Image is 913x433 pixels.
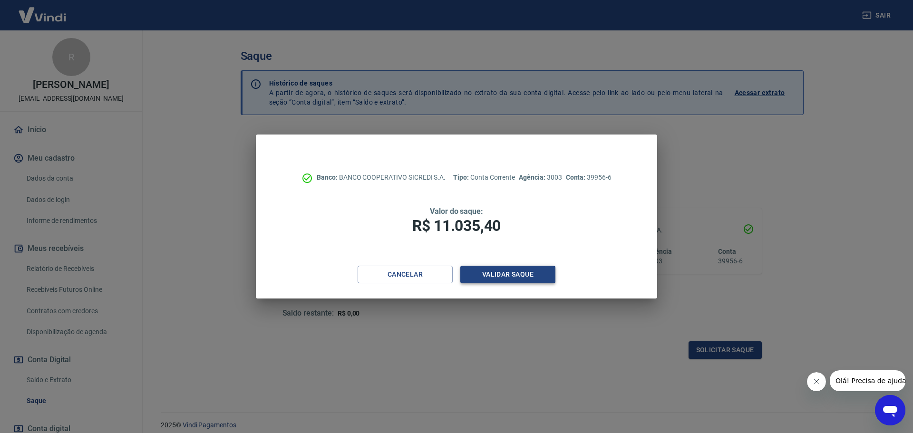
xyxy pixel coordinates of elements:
[317,173,446,183] p: BANCO COOPERATIVO SICREDI S.A.
[519,173,562,183] p: 3003
[875,395,905,425] iframe: Botão para abrir a janela de mensagens
[807,372,826,391] iframe: Fechar mensagem
[317,173,339,181] span: Banco:
[6,7,80,14] span: Olá! Precisa de ajuda?
[358,266,453,283] button: Cancelar
[566,173,587,181] span: Conta:
[519,173,547,181] span: Agência:
[460,266,555,283] button: Validar saque
[430,207,483,216] span: Valor do saque:
[453,173,515,183] p: Conta Corrente
[412,217,501,235] span: R$ 11.035,40
[566,173,612,183] p: 39956-6
[453,173,470,181] span: Tipo:
[830,370,905,391] iframe: Mensagem da empresa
